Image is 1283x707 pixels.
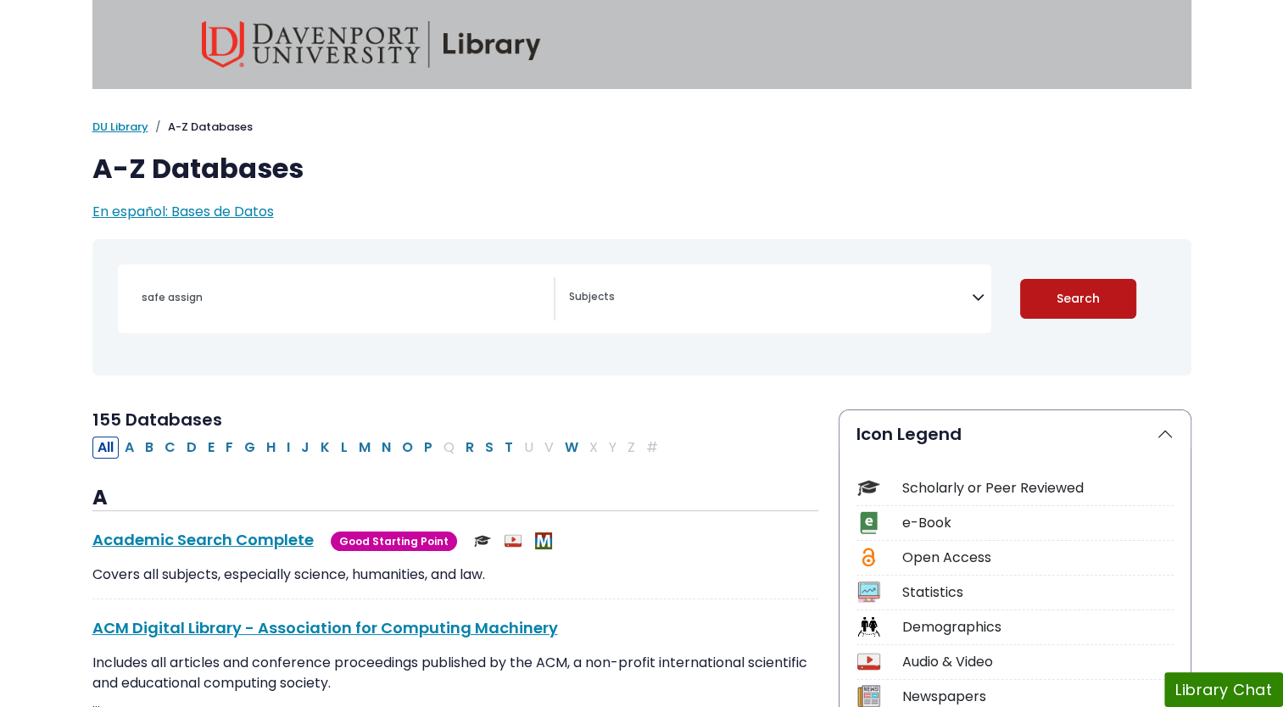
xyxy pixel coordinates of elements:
a: ACM Digital Library - Association for Computing Machinery [92,617,558,638]
button: Filter Results G [239,437,260,459]
button: Filter Results H [261,437,281,459]
button: Filter Results J [296,437,315,459]
h3: A [92,486,818,511]
button: All [92,437,119,459]
button: Filter Results M [354,437,376,459]
button: Filter Results A [120,437,139,459]
img: Icon Open Access [858,546,879,569]
button: Filter Results F [220,437,238,459]
img: Icon Statistics [857,581,880,604]
button: Filter Results B [140,437,159,459]
input: Search database by title or keyword [131,285,554,309]
div: Alpha-list to filter by first letter of database name [92,437,665,456]
button: Filter Results R [460,437,479,459]
li: A-Z Databases [148,119,253,136]
span: 155 Databases [92,408,222,431]
img: Audio & Video [505,532,522,549]
textarea: Search [569,292,972,305]
img: Scholarly or Peer Reviewed [474,532,491,549]
div: Newspapers [902,687,1174,707]
span: Good Starting Point [331,532,457,551]
button: Library Chat [1164,672,1283,707]
button: Filter Results N [377,437,396,459]
a: DU Library [92,119,148,135]
img: Icon Scholarly or Peer Reviewed [857,476,880,499]
p: Covers all subjects, especially science, humanities, and law. [92,565,818,585]
button: Filter Results O [397,437,418,459]
img: Icon e-Book [857,511,880,534]
nav: Search filters [92,239,1191,376]
button: Icon Legend [840,410,1191,458]
button: Filter Results W [560,437,583,459]
div: Demographics [902,617,1174,637]
button: Filter Results P [419,437,438,459]
button: Filter Results D [181,437,202,459]
button: Filter Results K [315,437,335,459]
div: Scholarly or Peer Reviewed [902,478,1174,498]
nav: breadcrumb [92,119,1191,136]
button: Filter Results L [336,437,353,459]
div: e-Book [902,513,1174,533]
img: Icon Demographics [857,615,880,638]
a: Academic Search Complete [92,529,314,550]
a: En español: Bases de Datos [92,202,274,221]
div: Audio & Video [902,652,1174,672]
div: Statistics [902,582,1174,603]
button: Filter Results I [282,437,295,459]
button: Filter Results E [203,437,220,459]
div: Open Access [902,548,1174,568]
h1: A-Z Databases [92,153,1191,185]
button: Filter Results C [159,437,181,459]
button: Filter Results T [499,437,518,459]
button: Filter Results S [480,437,499,459]
img: Davenport University Library [202,21,541,68]
button: Submit for Search Results [1020,279,1136,319]
img: Icon Audio & Video [857,650,880,673]
img: MeL (Michigan electronic Library) [535,532,552,549]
